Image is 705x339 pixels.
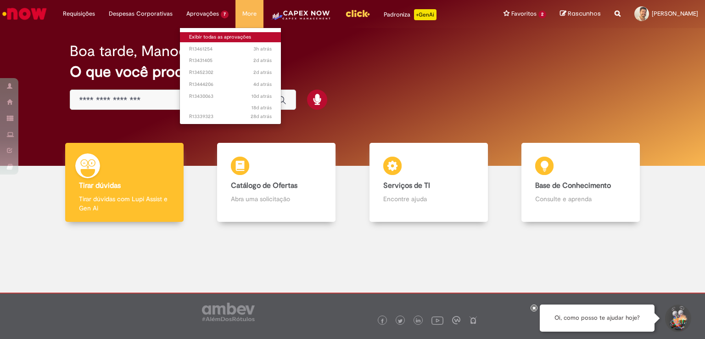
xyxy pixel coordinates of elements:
[79,181,121,190] b: Tirar dúvidas
[383,181,430,190] b: Serviços de TI
[253,69,272,76] time: 27/08/2025 16:03:02
[452,316,460,324] img: logo_footer_workplace.png
[180,112,281,122] a: Aberto R13339323 :
[180,44,281,54] a: Aberto R13461254 :
[251,113,272,120] time: 01/08/2025 14:27:35
[252,104,272,111] time: 12/08/2025 08:58:34
[345,6,370,20] img: click_logo_yellow_360x200.png
[568,9,601,18] span: Rascunhos
[664,305,691,332] button: Iniciar Conversa de Suporte
[253,57,272,64] time: 27/08/2025 18:04:24
[252,93,272,100] span: 10d atrás
[186,9,219,18] span: Aprovações
[540,305,655,332] div: Oi, como posso te ajudar hoje?
[505,143,657,222] a: Base de Conhecimento Consulte e aprenda
[538,11,546,18] span: 2
[189,69,272,76] span: R13452302
[253,57,272,64] span: 2d atrás
[48,143,201,222] a: Tirar dúvidas Tirar dúvidas com Lupi Assist e Gen Ai
[79,194,170,213] p: Tirar dúvidas com Lupi Assist e Gen Ai
[180,32,281,42] a: Exibir todas as aprovações
[242,9,257,18] span: More
[511,9,537,18] span: Favoritos
[652,10,698,17] span: [PERSON_NAME]
[253,81,272,88] span: 4d atrás
[189,93,272,100] span: R13430063
[252,104,272,111] span: 18d atrás
[202,303,255,321] img: logo_footer_ambev_rotulo_gray.png
[253,45,272,52] span: 3h atrás
[352,143,505,222] a: Serviços de TI Encontre ajuda
[70,64,636,80] h2: O que você procura hoje?
[253,45,272,52] time: 29/08/2025 10:07:54
[414,9,436,20] p: +GenAi
[189,45,272,53] span: R13461254
[251,113,272,120] span: 28d atrás
[180,79,281,90] a: Aberto R13444206 :
[560,10,601,18] a: Rascunhos
[398,319,403,323] img: logo_footer_twitter.png
[416,318,420,324] img: logo_footer_linkedin.png
[180,91,281,102] a: Aberto R13430063 :
[180,56,281,66] a: Aberto R13431405 :
[253,69,272,76] span: 2d atrás
[201,143,353,222] a: Catálogo de Ofertas Abra uma solicitação
[180,103,281,106] a: Aberto :
[63,9,95,18] span: Requisições
[221,11,229,18] span: 7
[384,9,436,20] div: Padroniza
[380,319,385,323] img: logo_footer_facebook.png
[252,93,272,100] time: 19/08/2025 17:20:58
[231,181,297,190] b: Catálogo de Ofertas
[189,81,272,88] span: R13444206
[179,28,281,124] ul: Aprovações
[1,5,48,23] img: ServiceNow
[189,113,272,120] span: R13339323
[109,9,173,18] span: Despesas Corporativas
[535,181,611,190] b: Base de Conhecimento
[189,57,272,64] span: R13431405
[70,43,190,59] h2: Boa tarde, Manoel
[431,314,443,326] img: logo_footer_youtube.png
[180,68,281,78] a: Aberto R13452302 :
[253,81,272,88] time: 26/08/2025 10:29:23
[469,316,477,324] img: logo_footer_naosei.png
[535,194,626,203] p: Consulte e aprenda
[231,194,322,203] p: Abra uma solicitação
[270,9,331,28] img: CapexLogo5.png
[383,194,474,203] p: Encontre ajuda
